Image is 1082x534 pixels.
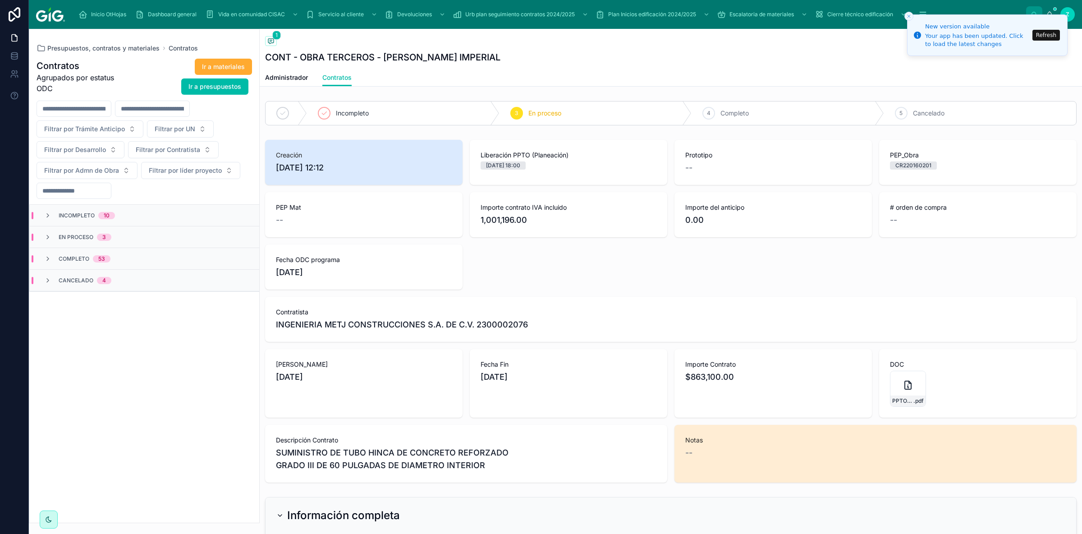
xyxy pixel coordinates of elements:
span: Filtrar por Admn de Obra [44,166,119,175]
span: Liberación PPTO (Planeación) [481,151,656,160]
span: PEP_Obra [890,151,1066,160]
span: Filtrar por líder proyecto [149,166,222,175]
span: [DATE] 12:12 [276,161,452,174]
span: -- [685,447,692,459]
span: 0.00 [685,214,861,226]
span: En proceso [59,234,93,241]
span: Fecha Fin [481,360,656,369]
button: Refresh [1032,30,1060,41]
button: Close toast [904,12,913,21]
span: Cierre técnico edificación [827,11,893,18]
span: Administrador [265,73,308,82]
span: Creación [276,151,452,160]
button: Select Button [141,162,240,179]
span: Ir a materiales [202,62,245,71]
span: Urb plan seguimiento contratos 2024/2025 [465,11,575,18]
span: Importe Contrato [685,360,861,369]
div: 3 [102,234,106,241]
span: -- [890,214,897,226]
span: Notas [685,436,1066,445]
span: 4 [707,110,711,117]
span: En proceso [528,109,561,118]
div: New version available [925,22,1030,31]
div: [DATE] 18:00 [486,161,520,170]
span: Cancelado [913,109,944,118]
span: # orden de compra [890,203,1066,212]
h2: Información completa [287,508,400,523]
span: Filtrar por UN [155,124,195,133]
span: [DATE] [276,371,452,383]
span: Prototipo [685,151,861,160]
span: -- [276,214,283,226]
span: Servicio al cliente [318,11,364,18]
span: Vida en comunidad CISAC [218,11,285,18]
div: 4 [102,277,106,284]
img: App logo [36,7,65,22]
a: Contratos [322,69,352,87]
span: Completo [59,255,89,262]
span: [DATE] [481,371,656,383]
button: Select Button [37,141,124,158]
span: .pdf [913,397,924,405]
span: Descripción Contrato [276,436,656,445]
div: 10 [104,212,110,219]
span: 1,001,196.00 [481,214,656,226]
a: Devoluciones [382,6,450,23]
a: Presupuestos, contratos y materiales [37,44,160,53]
div: 53 [98,255,105,262]
span: Completo [720,109,749,118]
span: $863,100.00 [685,371,861,383]
a: Vida en comunidad CISAC [203,6,303,23]
span: Importe contrato IVA incluido [481,203,656,212]
button: Ir a materiales [195,59,252,75]
button: Select Button [128,141,219,158]
span: Presupuestos, contratos y materiales [47,44,160,53]
div: scrollable content [72,5,1026,24]
a: Inicio OtHojas [76,6,133,23]
span: Contratista [276,308,1066,317]
span: [DATE] [276,266,452,279]
span: Filtrar por Desarrollo [44,145,106,154]
span: Importe del anticipo [685,203,861,212]
a: Cierre técnico edificación [812,6,911,23]
a: Administrador [265,69,308,87]
span: Agrupados por estatus ODC [37,72,124,94]
span: Filtrar por Contratista [136,145,200,154]
span: PPTO---OBRA-TERCEROS---[PERSON_NAME]-IMPERIAL---SUMINISTRO-DE-TUBO-HINCA-DE-CONCRETO-REFORZADO-GR... [892,397,913,405]
button: Select Button [37,162,138,179]
span: 3 [515,110,518,117]
span: 5 [899,110,903,117]
span: 1 [272,31,281,40]
a: Escalatoria de materiales [714,6,812,23]
span: INGENIERIA METJ CONSTRUCCIONES S.A. DE C.V. 2300002076 [276,318,528,331]
a: Dashboard general [133,6,203,23]
span: Devoluciones [397,11,432,18]
a: Servicio al cliente [303,6,382,23]
span: Plan Inicios edificación 2024/2025 [608,11,696,18]
span: Z [1066,11,1069,18]
span: SUMINISTRO DE TUBO HINCA DE CONCRETO REFORZADO GRADO III DE 60 PULGADAS DE DIAMETRO INTERIOR [276,447,656,472]
button: Select Button [37,120,143,138]
a: Plan Inicios edificación 2024/2025 [593,6,714,23]
span: [PERSON_NAME] [276,360,452,369]
a: Contratos [169,44,198,53]
span: Incompleto [336,109,369,118]
a: Urb plan seguimiento contratos 2024/2025 [450,6,593,23]
button: Select Button [147,120,214,138]
span: Ir a presupuestos [188,82,241,91]
span: PEP Mat [276,203,452,212]
span: DOC [890,360,1066,369]
h1: CONT - OBRA TERCEROS - [PERSON_NAME] IMPERIAL [265,51,500,64]
span: Contratos [322,73,352,82]
span: -- [685,161,692,174]
div: CR220160201 [895,161,931,170]
div: Your app has been updated. Click to load the latest changes [925,32,1030,48]
button: Ir a presupuestos [181,78,248,95]
span: Fecha ODC programa [276,255,452,264]
span: Inicio OtHojas [91,11,126,18]
span: Incompleto [59,212,95,219]
span: Filtrar por Trámite Anticipo [44,124,125,133]
button: 1 [265,36,277,47]
span: Dashboard general [148,11,197,18]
